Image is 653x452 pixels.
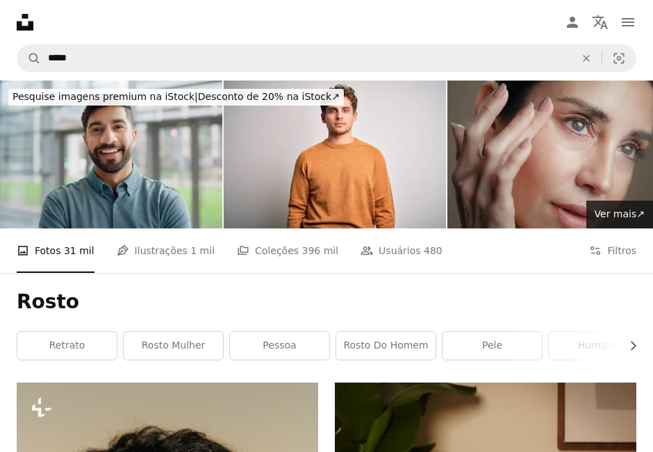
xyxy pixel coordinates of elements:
a: Entrar / Cadastrar-se [559,8,586,36]
a: rosto mulher [124,332,223,360]
button: Idioma [586,8,614,36]
button: Menu [614,8,642,36]
a: pele [443,332,542,360]
a: humano [549,332,648,360]
a: Coleções 396 mil [237,228,338,273]
div: Desconto de 20% na iStock ↗ [8,89,344,106]
button: Limpar [571,45,602,72]
a: Início — Unsplash [17,14,33,31]
a: Ver mais↗ [586,201,653,228]
a: Usuários 480 [361,228,443,273]
h1: Rosto [17,290,636,315]
span: 480 [424,243,443,258]
span: Ver mais ↗ [595,208,645,219]
button: rolar lista para a direita [620,332,636,360]
a: pessoa [230,332,329,360]
span: 396 mil [302,243,339,258]
button: Pesquisa visual [602,45,636,72]
button: Filtros [589,228,636,273]
a: retrato [17,332,117,360]
span: 1 mil [190,243,215,258]
a: rosto do homem [336,332,436,360]
span: Pesquise imagens premium na iStock | [13,91,198,102]
button: Pesquise na Unsplash [17,45,41,72]
a: Ilustrações 1 mil [117,228,215,273]
form: Pesquise conteúdo visual em todo o site [17,44,636,72]
img: Jovem loiro bonito homem com cabelo encaracolado vestindo suéter casual sobre fundo branco Relaxa... [224,81,446,228]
